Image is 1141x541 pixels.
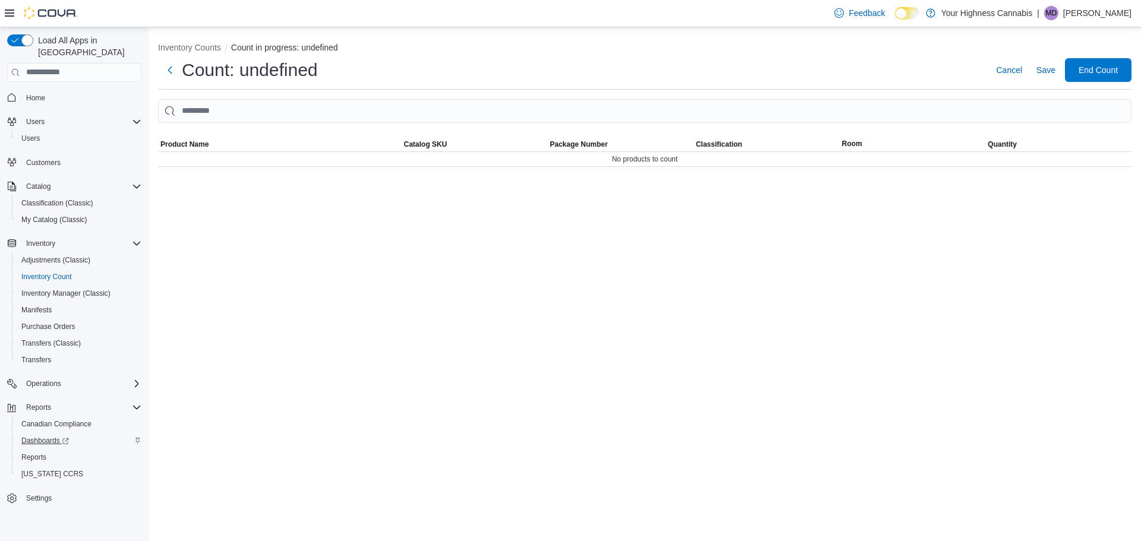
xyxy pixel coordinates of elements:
button: Reports [21,400,56,415]
a: Purchase Orders [17,319,80,334]
h1: Count: undefined [182,58,318,82]
span: Inventory Count [17,270,141,284]
a: Reports [17,450,51,464]
a: Settings [21,491,56,505]
button: Cancel [991,58,1027,82]
button: Users [21,115,49,129]
span: Settings [21,491,141,505]
a: Home [21,91,50,105]
span: Adjustments (Classic) [17,253,141,267]
button: Reports [2,399,146,416]
span: Save [1036,64,1055,76]
span: Dashboards [21,436,69,445]
button: Adjustments (Classic) [12,252,146,268]
span: Inventory Count [21,272,72,281]
a: Manifests [17,303,56,317]
button: Purchase Orders [12,318,146,335]
span: Classification (Classic) [17,196,141,210]
input: Dark Mode [895,7,920,20]
span: Washington CCRS [17,467,141,481]
span: Catalog [21,179,141,194]
span: Users [26,117,45,126]
a: Dashboards [17,434,74,448]
span: No products to count [612,154,678,164]
button: Operations [2,375,146,392]
input: This is a search bar. After typing your query, hit enter to filter the results lower in the page. [158,99,1131,123]
span: Operations [26,379,61,388]
p: [PERSON_NAME] [1063,6,1131,20]
span: Reports [21,400,141,415]
a: Feedback [830,1,890,25]
span: Quantity [988,140,1017,149]
button: Manifests [12,302,146,318]
button: Transfers [12,352,146,368]
a: Dashboards [12,432,146,449]
span: Home [21,90,141,105]
button: Catalog SKU [402,137,548,151]
button: Inventory Manager (Classic) [12,285,146,302]
span: Inventory [26,239,55,248]
nav: An example of EuiBreadcrumbs [158,42,1131,56]
span: My Catalog (Classic) [17,213,141,227]
span: End Count [1079,64,1118,76]
button: Users [2,113,146,130]
span: Reports [17,450,141,464]
button: Inventory [2,235,146,252]
button: Operations [21,377,66,391]
span: Users [21,134,40,143]
span: Cancel [996,64,1022,76]
span: My Catalog (Classic) [21,215,87,224]
span: Package Number [550,140,607,149]
span: Purchase Orders [17,319,141,334]
a: Users [17,131,45,145]
button: Package Number [547,137,694,151]
a: [US_STATE] CCRS [17,467,88,481]
span: Home [26,93,45,103]
span: Catalog [26,182,51,191]
span: Adjustments (Classic) [21,255,90,265]
a: My Catalog (Classic) [17,213,92,227]
span: Customers [26,158,61,167]
span: Dashboards [17,434,141,448]
a: Transfers (Classic) [17,336,86,350]
button: Next [158,58,182,82]
span: Inventory Manager (Classic) [17,286,141,300]
nav: Complex example [7,84,141,538]
span: Transfers [21,355,51,365]
button: [US_STATE] CCRS [12,466,146,482]
span: Feedback [849,7,885,19]
span: Users [17,131,141,145]
button: Classification [694,137,840,151]
button: Customers [2,154,146,171]
span: Customers [21,155,141,170]
button: Inventory Count [12,268,146,285]
button: Save [1032,58,1060,82]
button: Quantity [985,137,1131,151]
span: Reports [21,453,46,462]
span: Product Name [160,140,209,149]
button: Transfers (Classic) [12,335,146,352]
button: Count in progress: undefined [231,43,338,52]
button: My Catalog (Classic) [12,211,146,228]
button: Inventory [21,236,60,251]
span: Settings [26,493,52,503]
span: Canadian Compliance [21,419,92,429]
p: Your Highness Cannabis [941,6,1033,20]
span: Classification [696,140,742,149]
button: Canadian Compliance [12,416,146,432]
span: [US_STATE] CCRS [21,469,83,479]
span: Catalog SKU [404,140,447,149]
a: Classification (Classic) [17,196,98,210]
button: Classification (Classic) [12,195,146,211]
a: Customers [21,156,65,170]
p: | [1037,6,1039,20]
span: MD [1046,6,1057,20]
span: Load All Apps in [GEOGRAPHIC_DATA] [33,34,141,58]
button: Inventory Counts [158,43,221,52]
span: Canadian Compliance [17,417,141,431]
span: Manifests [17,303,141,317]
span: Inventory [21,236,141,251]
span: Operations [21,377,141,391]
span: Purchase Orders [21,322,75,331]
